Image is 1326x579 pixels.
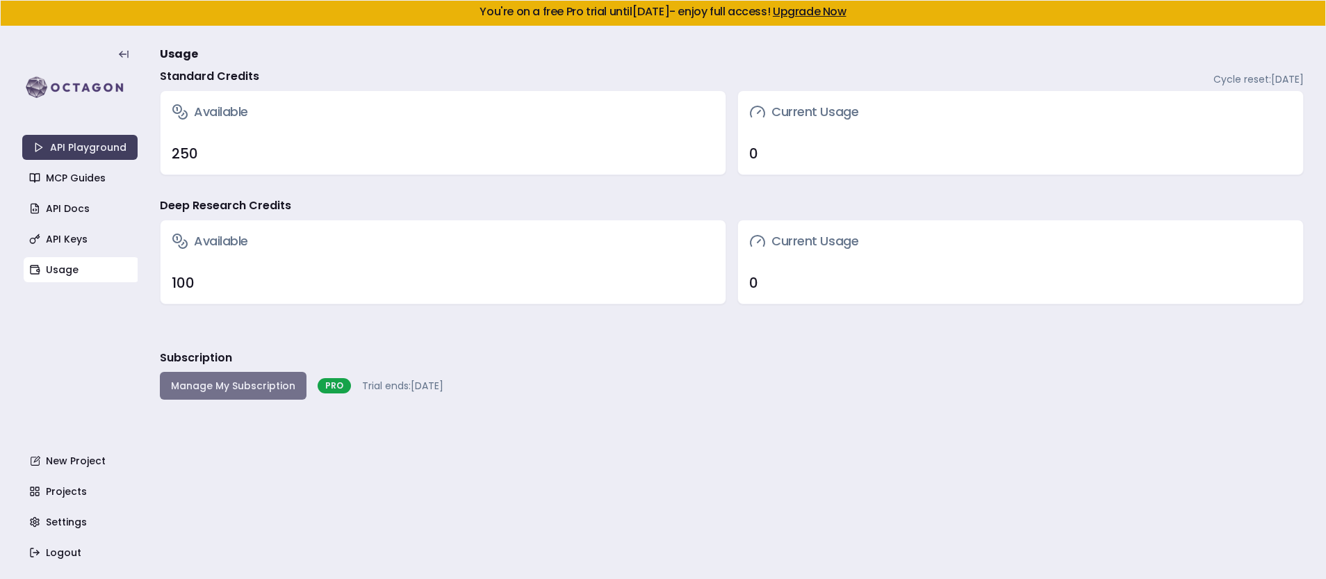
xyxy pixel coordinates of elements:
[172,231,248,251] h3: Available
[172,144,714,163] div: 250
[318,378,351,393] div: PRO
[749,273,1292,293] div: 0
[1213,72,1304,86] span: Cycle reset: [DATE]
[172,102,248,122] h3: Available
[160,197,291,214] h4: Deep Research Credits
[749,231,858,251] h3: Current Usage
[22,135,138,160] a: API Playground
[12,6,1314,17] h5: You're on a free Pro trial until [DATE] - enjoy full access!
[22,74,138,101] img: logo-rect-yK7x_WSZ.svg
[24,227,139,252] a: API Keys
[24,509,139,535] a: Settings
[24,479,139,504] a: Projects
[24,196,139,221] a: API Docs
[160,46,198,63] span: Usage
[24,540,139,565] a: Logout
[749,144,1292,163] div: 0
[160,372,306,400] button: Manage My Subscription
[24,448,139,473] a: New Project
[362,379,443,393] span: Trial ends: [DATE]
[160,68,259,85] h4: Standard Credits
[172,273,714,293] div: 100
[773,3,846,19] a: Upgrade Now
[160,350,232,366] h3: Subscription
[749,102,858,122] h3: Current Usage
[24,165,139,190] a: MCP Guides
[24,257,139,282] a: Usage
